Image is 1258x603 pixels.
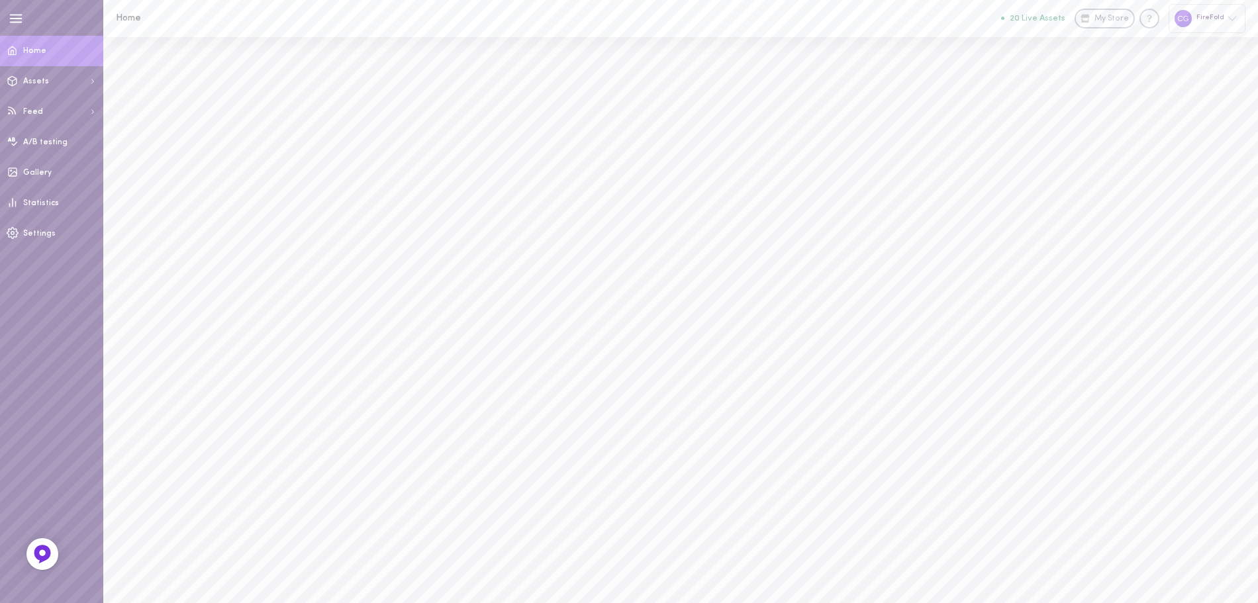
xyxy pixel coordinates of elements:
[23,108,43,116] span: Feed
[1001,14,1065,23] button: 20 Live Assets
[1075,9,1135,28] a: My Store
[116,13,334,23] h1: Home
[1094,13,1129,25] span: My Store
[1169,4,1245,32] div: FireFold
[1001,14,1075,23] a: 20 Live Assets
[32,544,52,564] img: Feedback Button
[23,199,59,207] span: Statistics
[23,47,46,55] span: Home
[1139,9,1159,28] div: Knowledge center
[23,77,49,85] span: Assets
[23,169,52,177] span: Gallery
[23,138,68,146] span: A/B testing
[23,230,56,238] span: Settings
